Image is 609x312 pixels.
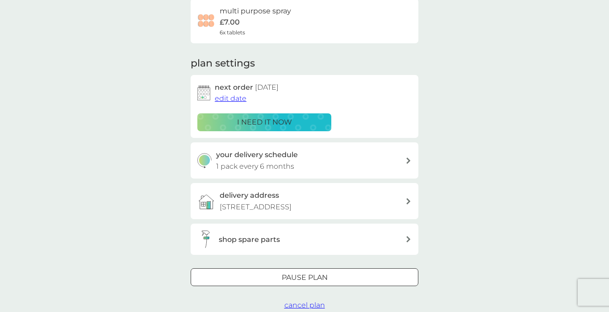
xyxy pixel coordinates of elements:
[284,300,325,311] button: cancel plan
[220,201,292,213] p: [STREET_ADDRESS]
[220,190,279,201] h3: delivery address
[282,272,328,283] p: Pause plan
[220,5,291,17] h6: multi purpose spray
[237,116,292,128] p: i need it now
[216,161,294,172] p: 1 pack every 6 months
[191,183,418,219] a: delivery address[STREET_ADDRESS]
[215,82,279,93] h2: next order
[220,28,245,37] span: 6x tablets
[215,93,246,104] button: edit date
[191,224,418,255] button: shop spare parts
[191,142,418,179] button: your delivery schedule1 pack every 6 months
[255,83,279,92] span: [DATE]
[191,268,418,286] button: Pause plan
[284,301,325,309] span: cancel plan
[215,94,246,103] span: edit date
[197,113,331,131] button: i need it now
[191,57,255,71] h2: plan settings
[220,17,240,28] p: £7.00
[219,234,280,245] h3: shop spare parts
[216,149,298,161] h3: your delivery schedule
[197,12,215,30] img: multi purpose spray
